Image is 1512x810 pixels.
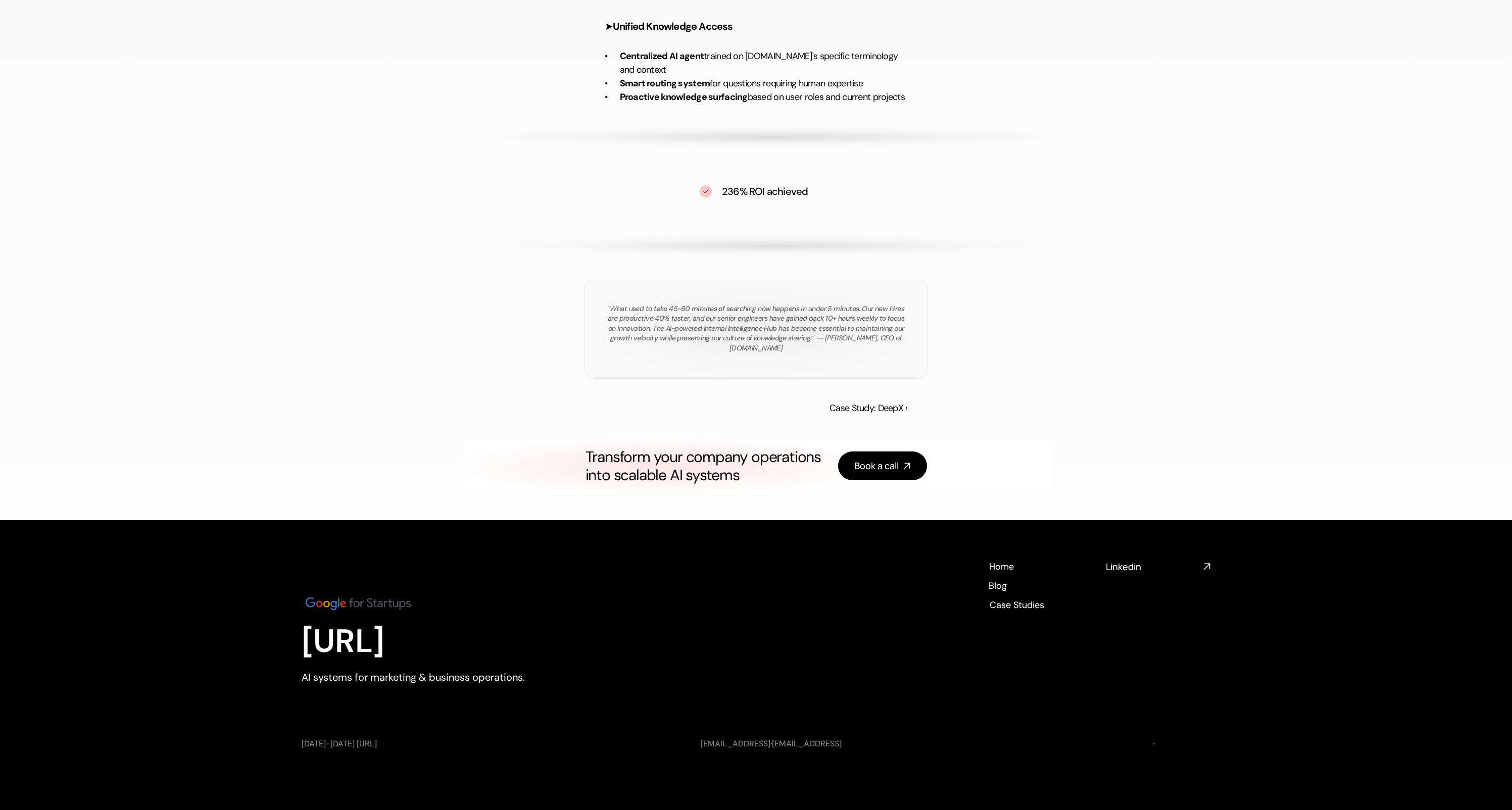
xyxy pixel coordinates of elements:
h4: Book a call [854,460,899,472]
a: Book a call [838,451,927,480]
p: Case Studies [990,599,1044,612]
p: AI systems for marketing & business operations. [302,670,579,684]
strong: Smart routing system [620,77,710,89]
h4: Linkedin [1106,561,1199,573]
strong: Proactive knowledge surfacing [620,91,748,103]
a: Case Study: DeepX › [830,402,907,414]
a: Terms of Use [1100,738,1148,749]
a: [EMAIL_ADDRESS] [701,738,770,749]
nav: Footer navigation [989,561,1094,610]
p: [DATE]-[DATE] [URL] [302,738,680,749]
nav: Social media links [1106,561,1211,573]
h1: Transform your company operations into scalable AI systems [586,448,822,484]
p: trained on [DOMAIN_NAME]'s specific terminology and context [620,49,908,77]
strong: Centralized AI agent [620,50,704,62]
h4: 236% ROI achieved [722,184,812,198]
p: based on user roles and current projects [620,90,908,104]
p: for questions requiring human expertise [620,77,908,90]
strong: Unified Knowledge Access [613,20,733,33]
a: [EMAIL_ADDRESS] [772,738,842,749]
a: Privacy Policy [1159,738,1211,749]
p: Home [989,561,1014,573]
p: "What used to take 45-60 minutes of searching now happens in under 5 minutes. Our new hires are p... [605,304,908,353]
p: · [701,738,1080,749]
p: [URL] [302,622,579,661]
a: Blog [989,580,1007,591]
p: Blog [989,580,1007,592]
a: Linkedin [1106,561,1211,573]
a: Home [989,561,1014,572]
a: Case Studies [989,599,1046,610]
img: tick icon [703,188,709,194]
h4: ➤ [605,19,908,33]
